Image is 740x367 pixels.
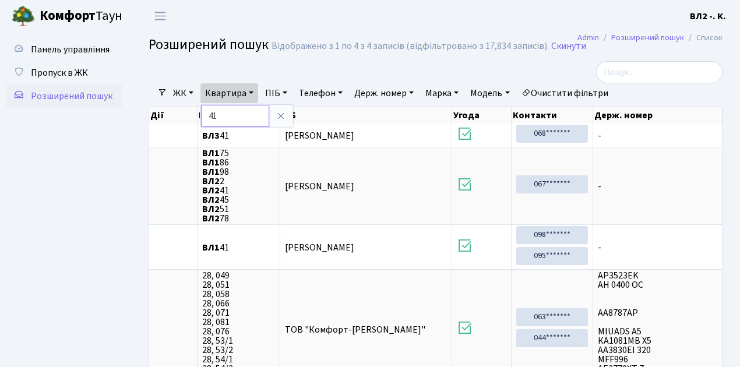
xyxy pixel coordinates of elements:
span: Панель управління [31,43,110,56]
b: ВЛ1 [202,165,220,178]
span: Розширений пошук [31,90,112,103]
a: Очистити фільтри [517,83,613,103]
th: ПІБ [280,107,452,123]
a: Розширений пошук [6,84,122,108]
th: Держ. номер [593,107,723,123]
div: Відображено з 1 по 4 з 4 записів (відфільтровано з 17,834 записів). [272,41,549,52]
th: Контакти [512,107,593,123]
a: Квартира [200,83,258,103]
span: 41 [202,131,274,140]
b: ВЛ2 [202,212,220,225]
a: ЖК [168,83,198,103]
a: Admin [577,31,599,44]
span: - [598,131,717,140]
b: Комфорт [40,6,96,25]
span: Розширений пошук [149,34,269,55]
span: [PERSON_NAME] [285,129,354,142]
span: Таун [40,6,122,26]
a: Телефон [294,83,347,103]
img: logo.png [12,5,35,28]
nav: breadcrumb [560,26,740,50]
b: ВЛ2 [202,203,220,216]
b: ВЛ1 [202,156,220,169]
b: ВЛ1 [202,147,220,160]
a: Скинути [551,41,586,52]
button: Переключити навігацію [146,6,175,26]
a: Модель [466,83,514,103]
a: Панель управління [6,38,122,61]
span: 41 [202,243,274,252]
b: ВЛ2 [202,193,220,206]
span: - [598,182,717,191]
input: Пошук... [596,61,723,83]
span: 75 86 98 2 41 45 51 78 [202,149,274,223]
span: [PERSON_NAME] [285,241,354,254]
b: ВЛ2 [202,175,220,188]
span: Пропуск в ЖК [31,66,88,79]
b: ВЛ1 [202,241,220,254]
span: ТОВ "Комфорт-[PERSON_NAME]" [285,323,425,336]
b: ВЛ2 -. К. [690,10,726,23]
th: Квартира [198,107,280,123]
th: Дії [149,107,198,123]
a: ВЛ2 -. К. [690,9,726,23]
a: Марка [421,83,463,103]
a: Держ. номер [350,83,418,103]
li: Список [684,31,723,44]
b: ВЛ3 [202,129,220,142]
th: Угода [452,107,512,123]
span: [PERSON_NAME] [285,180,354,193]
a: ПІБ [260,83,292,103]
a: Пропуск в ЖК [6,61,122,84]
b: ВЛ2 [202,184,220,197]
a: Розширений пошук [611,31,684,44]
span: - [598,243,717,252]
